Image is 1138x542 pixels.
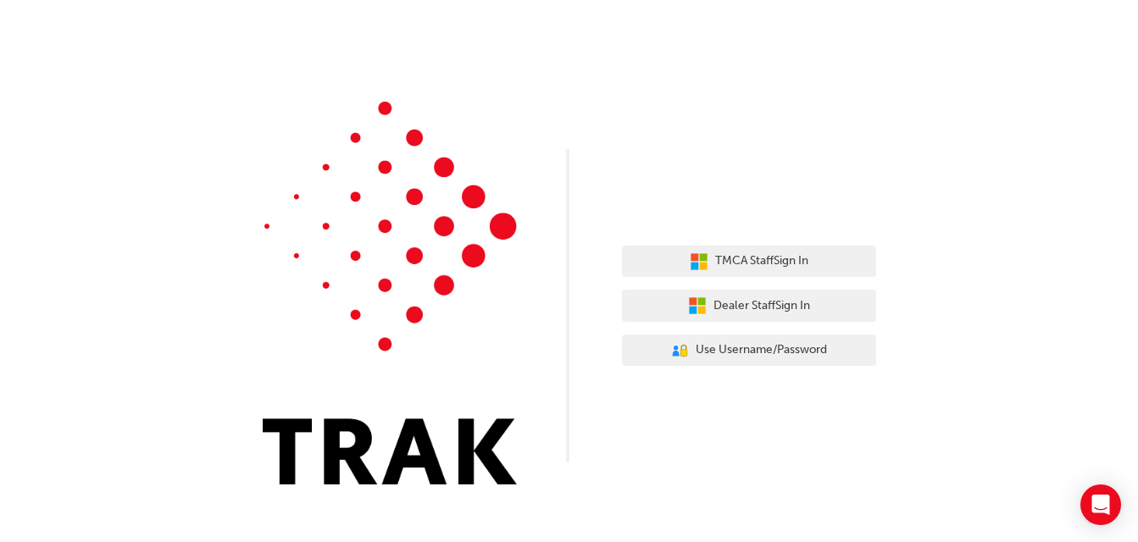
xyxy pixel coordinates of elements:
span: TMCA Staff Sign In [715,252,808,271]
button: TMCA StaffSign In [622,246,876,278]
button: Dealer StaffSign In [622,290,876,322]
button: Use Username/Password [622,335,876,367]
span: Use Username/Password [696,340,827,360]
img: Trak [263,102,517,484]
div: Open Intercom Messenger [1080,484,1121,525]
span: Dealer Staff Sign In [713,296,810,316]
